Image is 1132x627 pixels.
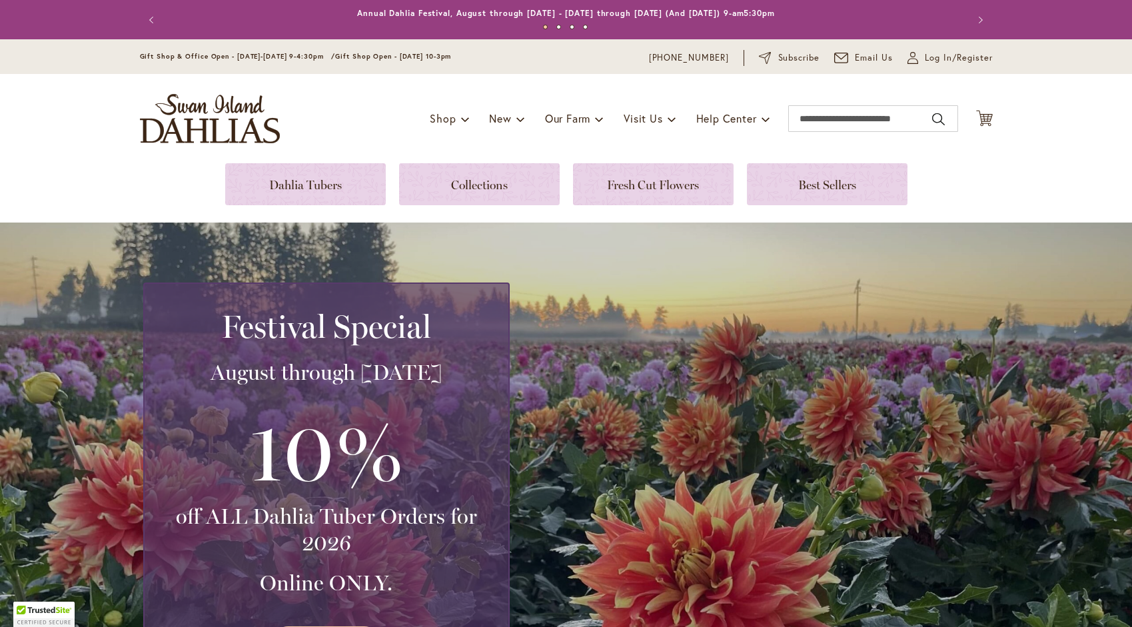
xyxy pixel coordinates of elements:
[649,51,730,65] a: [PHONE_NUMBER]
[570,25,574,29] button: 3 of 4
[161,308,492,345] h2: Festival Special
[161,570,492,596] h3: Online ONLY.
[696,111,757,125] span: Help Center
[161,359,492,386] h3: August through [DATE]
[140,94,280,143] a: store logo
[489,111,511,125] span: New
[759,51,820,65] a: Subscribe
[925,51,993,65] span: Log In/Register
[556,25,561,29] button: 2 of 4
[357,8,775,18] a: Annual Dahlia Festival, August through [DATE] - [DATE] through [DATE] (And [DATE]) 9-am5:30pm
[335,52,451,61] span: Gift Shop Open - [DATE] 10-3pm
[543,25,548,29] button: 1 of 4
[966,7,993,33] button: Next
[624,111,662,125] span: Visit Us
[140,52,336,61] span: Gift Shop & Office Open - [DATE]-[DATE] 9-4:30pm /
[13,602,75,627] div: TrustedSite Certified
[834,51,893,65] a: Email Us
[855,51,893,65] span: Email Us
[430,111,456,125] span: Shop
[907,51,993,65] a: Log In/Register
[161,399,492,503] h3: 10%
[545,111,590,125] span: Our Farm
[778,51,820,65] span: Subscribe
[140,7,167,33] button: Previous
[161,503,492,556] h3: off ALL Dahlia Tuber Orders for 2026
[583,25,588,29] button: 4 of 4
